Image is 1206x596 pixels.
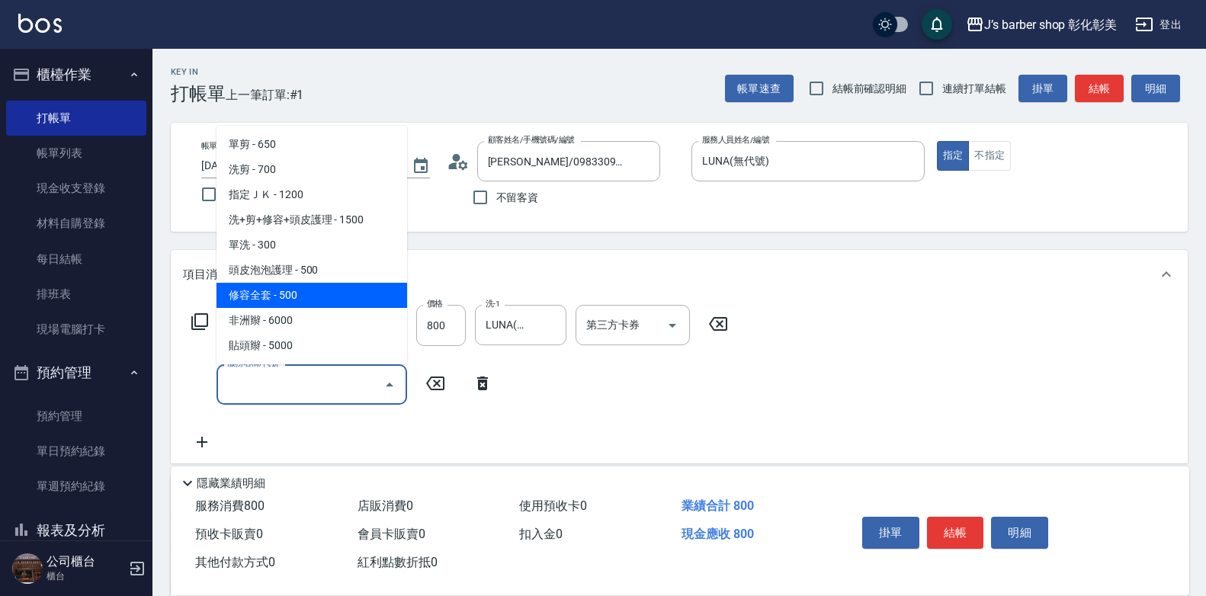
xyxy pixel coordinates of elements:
[968,141,1011,171] button: 不指定
[195,498,265,513] span: 服務消費 800
[6,511,146,550] button: 報表及分析
[927,517,984,549] button: 結帳
[1018,75,1067,103] button: 掛單
[488,134,575,146] label: 顧客姓名/手機號碼/編號
[6,312,146,347] a: 現場電腦打卡
[171,67,226,77] h2: Key In
[197,476,265,492] p: 隱藏業績明細
[12,553,43,584] img: Person
[358,498,413,513] span: 店販消費 0
[47,569,124,583] p: 櫃台
[217,283,407,308] span: 修容全套 - 500
[217,157,407,182] span: 洗剪 - 700
[942,81,1006,97] span: 連續打單結帳
[217,207,407,232] span: 洗+剪+修容+頭皮護理 - 1500
[991,517,1048,549] button: 明細
[171,250,1188,299] div: 項目消費
[217,182,407,207] span: 指定ＪＫ - 1200
[1129,11,1188,39] button: 登出
[922,9,952,40] button: save
[519,498,587,513] span: 使用預收卡 0
[6,242,146,277] a: 每日結帳
[183,267,229,283] p: 項目消費
[6,171,146,206] a: 現金收支登錄
[725,75,794,103] button: 帳單速查
[6,101,146,136] a: 打帳單
[519,527,563,541] span: 扣入金 0
[403,148,439,184] button: Choose date, selected date is 2025-08-21
[1075,75,1124,103] button: 結帳
[217,358,407,383] span: 鉤針拉美捲 - 2000
[358,527,425,541] span: 會員卡販賣 0
[47,554,124,569] h5: 公司櫃台
[377,373,402,397] button: Close
[427,298,443,309] label: 價格
[217,232,407,258] span: 單洗 - 300
[217,258,407,283] span: 頭皮泡泡護理 - 500
[6,469,146,504] a: 單週預約紀錄
[217,333,407,358] span: 貼頭辮 - 5000
[6,434,146,469] a: 單日預約紀錄
[201,153,396,178] input: YYYY/MM/DD hh:mm
[6,206,146,241] a: 材料自購登錄
[171,83,226,104] h3: 打帳單
[6,277,146,312] a: 排班表
[960,9,1123,40] button: J’s barber shop 彰化彰美
[226,85,304,104] span: 上一筆訂單:#1
[195,555,275,569] span: 其他付款方式 0
[984,15,1117,34] div: J’s barber shop 彰化彰美
[1131,75,1180,103] button: 明細
[217,308,407,333] span: 非洲辮 - 6000
[6,55,146,95] button: 櫃檯作業
[937,141,970,171] button: 指定
[486,298,500,309] label: 洗-1
[217,132,407,157] span: 單剪 - 650
[358,555,438,569] span: 紅利點數折抵 0
[195,527,263,541] span: 預收卡販賣 0
[660,313,685,338] button: Open
[6,136,146,171] a: 帳單列表
[201,140,233,152] label: 帳單日期
[6,353,146,393] button: 預約管理
[832,81,907,97] span: 結帳前確認明細
[682,498,754,513] span: 業績合計 800
[6,399,146,434] a: 預約管理
[862,517,919,549] button: 掛單
[18,14,62,33] img: Logo
[496,190,539,206] span: 不留客資
[682,527,754,541] span: 現金應收 800
[702,134,769,146] label: 服務人員姓名/編號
